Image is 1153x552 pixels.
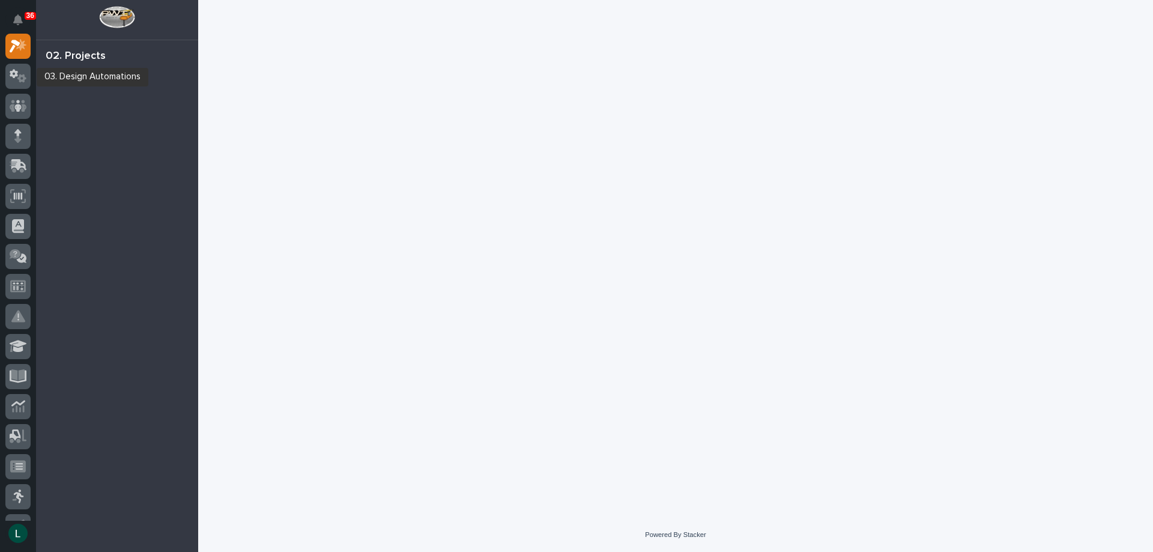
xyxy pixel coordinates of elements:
[99,6,135,28] img: Workspace Logo
[5,521,31,546] button: users-avatar
[5,7,31,32] button: Notifications
[46,50,106,63] div: 02. Projects
[26,11,34,20] p: 36
[15,14,31,34] div: Notifications36
[645,531,706,538] a: Powered By Stacker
